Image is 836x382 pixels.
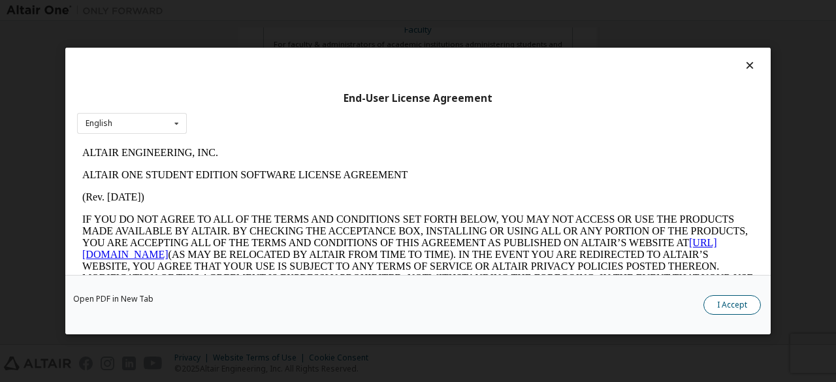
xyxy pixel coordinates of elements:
p: ALTAIR ONE STUDENT EDITION SOFTWARE LICENSE AGREEMENT [5,27,677,39]
p: ALTAIR ENGINEERING, INC. [5,5,677,17]
p: IF YOU DO NOT AGREE TO ALL OF THE TERMS AND CONDITIONS SET FORTH BELOW, YOU MAY NOT ACCESS OR USE... [5,72,677,166]
a: Open PDF in New Tab [73,295,153,303]
a: [URL][DOMAIN_NAME] [5,95,640,118]
button: I Accept [703,295,761,315]
p: (Rev. [DATE]) [5,50,677,61]
div: End-User License Agreement [77,92,759,105]
div: English [86,119,112,127]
